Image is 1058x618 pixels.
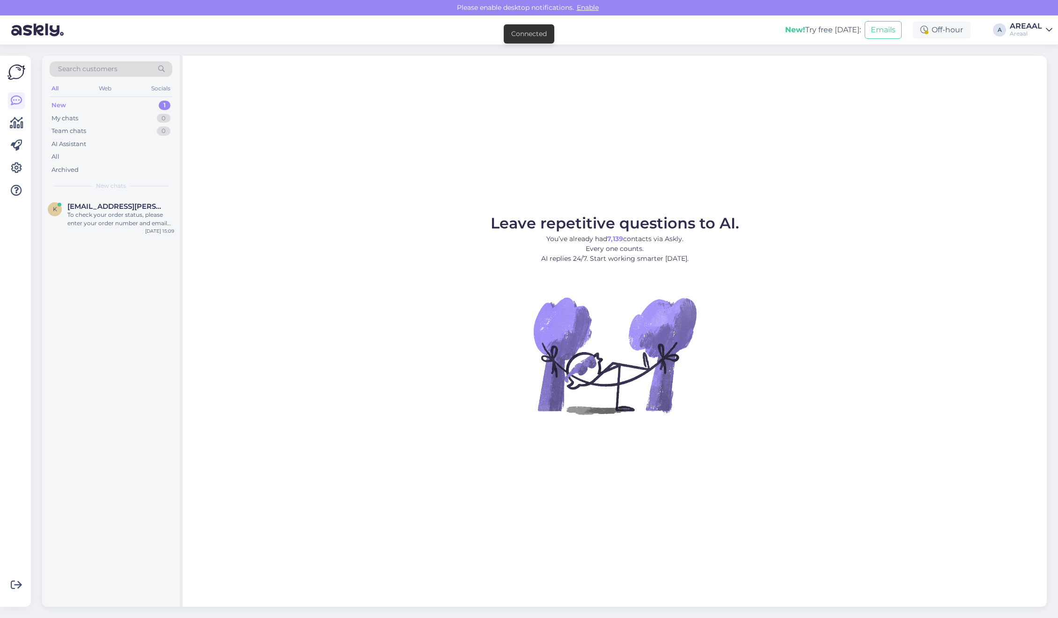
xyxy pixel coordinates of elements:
div: Off-hour [913,22,970,38]
img: No Chat active [530,271,699,440]
span: Search customers [58,64,118,74]
b: 7,139 [607,235,623,243]
span: Enable [574,3,602,12]
div: Try free [DATE]: [785,24,861,36]
div: Web [97,82,113,95]
div: [DATE] 15:09 [145,228,174,235]
span: New chats [96,182,126,190]
div: Connected [511,29,547,39]
span: kalabin@basnet.lv [67,202,165,211]
div: New [51,101,66,110]
img: Askly Logo [7,63,25,81]
div: Archived [51,165,79,175]
div: My chats [51,114,78,123]
div: Team chats [51,126,86,136]
div: Socials [149,82,172,95]
div: All [51,152,59,162]
div: 0 [157,114,170,123]
b: New! [785,25,805,34]
div: A [993,23,1006,37]
div: Areaal [1010,30,1042,37]
div: All [50,82,60,95]
span: k [53,206,57,213]
div: To check your order status, please enter your order number and email here: - [URL][DOMAIN_NAME] -... [67,211,174,228]
div: AI Assistant [51,140,86,149]
a: AREAALAreaal [1010,22,1052,37]
span: Leave repetitive questions to AI. [491,214,739,232]
p: You’ve already had contacts via Askly. Every one counts. AI replies 24/7. Start working smarter [... [491,234,739,264]
div: 1 [159,101,170,110]
div: 0 [157,126,170,136]
div: AREAAL [1010,22,1042,30]
button: Emails [865,21,902,39]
